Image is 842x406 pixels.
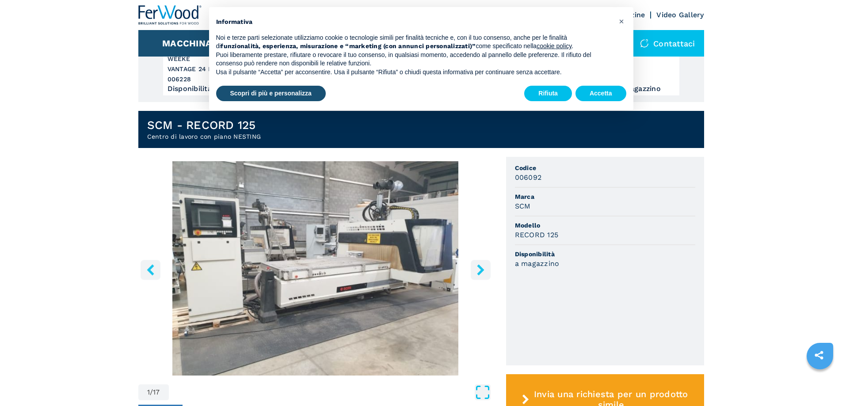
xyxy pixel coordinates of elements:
h1: SCM - RECORD 125 [147,118,261,132]
h3: 006092 [515,172,542,182]
span: Codice [515,163,695,172]
iframe: Chat [804,366,835,399]
button: Scopri di più e personalizza [216,86,326,102]
span: / [150,389,153,396]
strong: funzionalità, esperienza, misurazione e “marketing (con annunci personalizzati)” [221,42,476,49]
h3: SCM [515,201,531,211]
span: Disponibilità [515,250,695,258]
button: left-button [141,260,160,280]
span: Marca [515,192,695,201]
span: Modello [515,221,695,230]
img: Contattaci [640,39,649,48]
button: Rifiuta [524,86,572,102]
div: Contattaci [631,30,704,57]
button: Chiudi questa informativa [615,14,629,28]
a: Video Gallery [656,11,704,19]
span: 17 [153,389,160,396]
img: Ferwood [138,5,202,25]
span: 1 [147,389,150,396]
p: Puoi liberamente prestare, rifiutare o revocare il tuo consenso, in qualsiasi momento, accedendo ... [216,51,612,68]
a: sharethis [808,344,830,366]
p: Usa il pulsante “Accetta” per acconsentire. Usa il pulsante “Rifiuta” o chiudi questa informativa... [216,68,612,77]
a: cookie policy [537,42,571,49]
img: Centro di lavoro con piano NESTING SCM RECORD 125 [138,161,493,376]
h2: Informativa [216,18,612,27]
h3: RECORD 125 [515,230,559,240]
div: Disponibilità : a magazzino [168,87,272,91]
h3: WEEKE VANTAGE 24 L 006228 [168,54,272,84]
button: Macchinari [162,38,221,49]
h3: a magazzino [515,258,560,269]
p: Noi e terze parti selezionate utilizziamo cookie o tecnologie simili per finalità tecniche e, con... [216,34,612,51]
button: Accetta [575,86,626,102]
button: right-button [471,260,491,280]
span: × [619,16,624,27]
div: Go to Slide 1 [138,161,493,376]
button: Open Fullscreen [171,384,491,400]
h2: Centro di lavoro con piano NESTING [147,132,261,141]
